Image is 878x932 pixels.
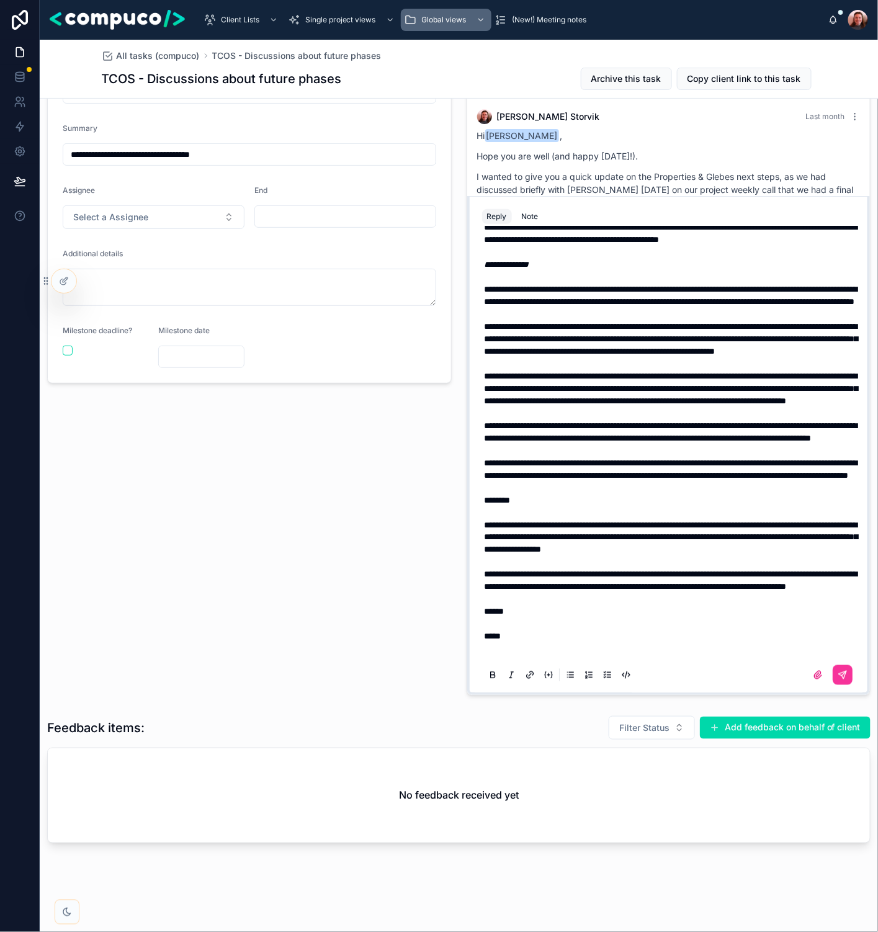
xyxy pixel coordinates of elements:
span: Archive this task [591,73,661,85]
h1: Feedback items: [47,719,145,737]
h1: TCOS - Discussions about future phases [102,70,342,87]
div: Note [522,212,539,222]
p: Hope you are well (and happy [DATE]!). [477,150,861,163]
button: Copy client link to this task [677,68,812,90]
p: I wanted to give you a quick update on the Properties & Glebes next steps, as we had discussed br... [477,170,861,222]
span: [PERSON_NAME] Storvik [497,110,600,123]
span: Summary [63,123,97,133]
a: Single project views [284,9,401,31]
span: All tasks (compuco) [117,50,200,62]
span: Filter Status [619,722,670,734]
button: Select Button [609,716,695,740]
span: (New!) Meeting notes [513,15,587,25]
a: Global views [401,9,491,31]
span: Global views [422,15,467,25]
span: Assignee [63,186,95,195]
span: Last month [806,112,845,121]
a: TCOS - Discussions about future phases [212,50,382,62]
button: Archive this task [581,68,672,90]
a: All tasks (compuco) [102,50,200,62]
button: Select Button [63,205,244,229]
button: Reply [482,209,512,224]
span: Copy client link to this task [688,73,801,85]
span: Milestone deadline? [63,326,132,335]
span: [PERSON_NAME] [485,129,559,142]
div: scrollable content [195,6,828,34]
span: End [254,186,267,195]
span: Milestone date [158,326,210,335]
span: Single project views [305,15,376,25]
img: App logo [50,10,185,30]
button: Add feedback on behalf of client [700,717,871,739]
p: Hi , [477,129,861,142]
a: Client Lists [200,9,284,31]
span: Client Lists [221,15,259,25]
span: Additional details [63,249,123,258]
span: Select a Assignee [73,211,148,223]
h2: No feedback received yet [399,788,519,803]
a: (New!) Meeting notes [491,9,596,31]
button: Note [517,209,544,224]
